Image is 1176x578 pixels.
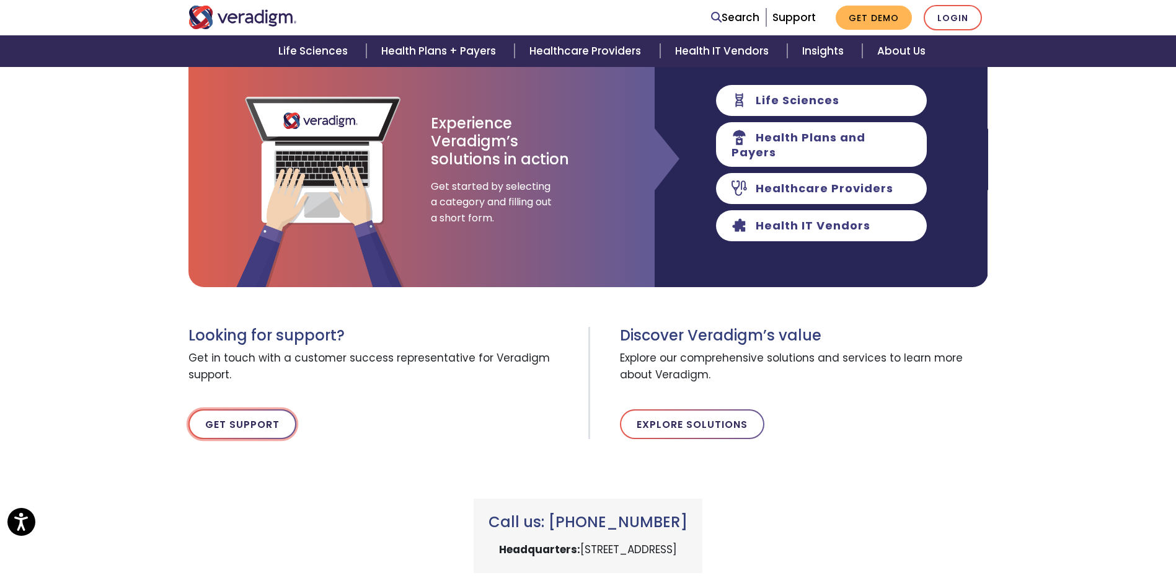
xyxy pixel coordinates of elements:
h3: Looking for support? [188,327,579,345]
a: Explore Solutions [620,409,764,439]
a: Login [924,5,982,30]
a: Get Demo [836,6,912,30]
a: Support [772,10,816,25]
a: Get Support [188,409,296,439]
span: Get started by selecting a category and filling out a short form. [431,179,555,226]
h3: Call us: [PHONE_NUMBER] [489,514,687,531]
a: Health Plans + Payers [366,35,515,67]
h3: Discover Veradigm’s value [620,327,988,345]
a: Healthcare Providers [515,35,660,67]
a: Insights [787,35,862,67]
h3: Experience Veradigm’s solutions in action [431,115,570,168]
span: Explore our comprehensive solutions and services to learn more about Veradigm. [620,345,988,389]
a: Health IT Vendors [660,35,787,67]
a: Life Sciences [263,35,366,67]
a: About Us [862,35,940,67]
img: Veradigm logo [188,6,297,29]
span: Get in touch with a customer success representative for Veradigm support. [188,345,579,389]
p: [STREET_ADDRESS] [489,541,687,558]
a: Search [711,9,759,26]
strong: Headquarters: [499,542,580,557]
